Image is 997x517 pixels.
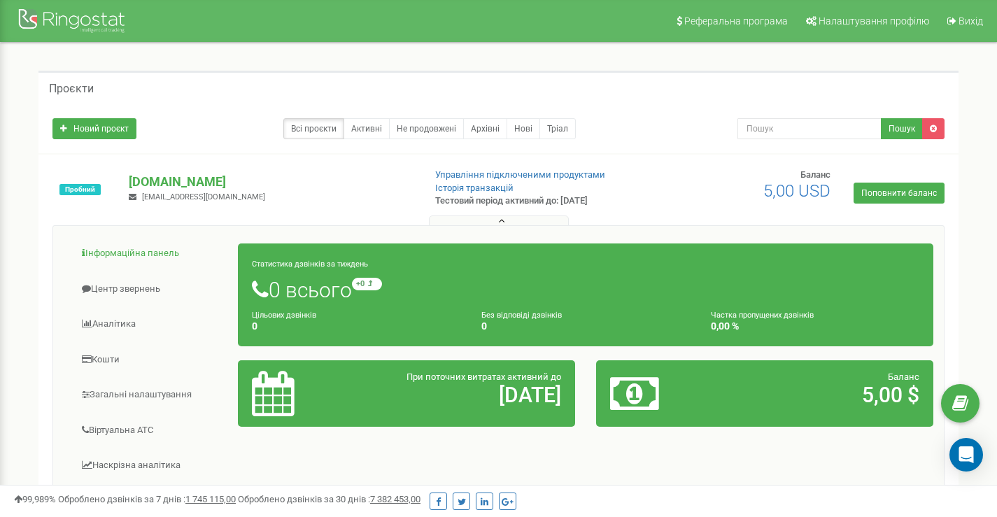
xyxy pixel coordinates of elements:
[959,15,983,27] span: Вихід
[344,118,390,139] a: Активні
[720,383,919,406] h2: 5,00 $
[352,278,382,290] small: +0
[406,371,561,382] span: При поточних витратах активний до
[64,343,239,377] a: Кошти
[854,183,945,204] a: Поповнити баланс
[949,438,983,472] div: Open Intercom Messenger
[481,311,562,320] small: Без відповіді дзвінків
[463,118,507,139] a: Архівні
[711,321,919,332] h4: 0,00 %
[52,118,136,139] a: Новий проєкт
[59,184,101,195] span: Пробний
[252,260,368,269] small: Статистика дзвінків за тиждень
[58,494,236,504] span: Оброблено дзвінків за 7 днів :
[684,15,788,27] span: Реферальна програма
[49,83,94,95] h5: Проєкти
[800,169,830,180] span: Баланс
[711,311,814,320] small: Частка пропущених дзвінків
[238,494,420,504] span: Оброблено дзвінків за 30 днів :
[252,311,316,320] small: Цільових дзвінків
[435,183,514,193] a: Історія транзакцій
[507,118,540,139] a: Нові
[64,307,239,341] a: Аналiтика
[64,378,239,412] a: Загальні налаштування
[64,448,239,483] a: Наскрізна аналітика
[389,118,464,139] a: Не продовжені
[539,118,576,139] a: Тріал
[819,15,929,27] span: Налаштування профілю
[64,236,239,271] a: Інформаційна панель
[142,192,265,201] span: [EMAIL_ADDRESS][DOMAIN_NAME]
[881,118,923,139] button: Пошук
[481,321,690,332] h4: 0
[64,413,239,448] a: Віртуальна АТС
[737,118,882,139] input: Пошук
[64,272,239,306] a: Центр звернень
[14,494,56,504] span: 99,989%
[370,494,420,504] u: 7 382 453,00
[185,494,236,504] u: 1 745 115,00
[362,383,561,406] h2: [DATE]
[252,321,460,332] h4: 0
[435,169,605,180] a: Управління підключеними продуктами
[252,278,919,302] h1: 0 всього
[763,181,830,201] span: 5,00 USD
[435,194,642,208] p: Тестовий період активний до: [DATE]
[283,118,344,139] a: Всі проєкти
[888,371,919,382] span: Баланс
[129,173,412,191] p: [DOMAIN_NAME]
